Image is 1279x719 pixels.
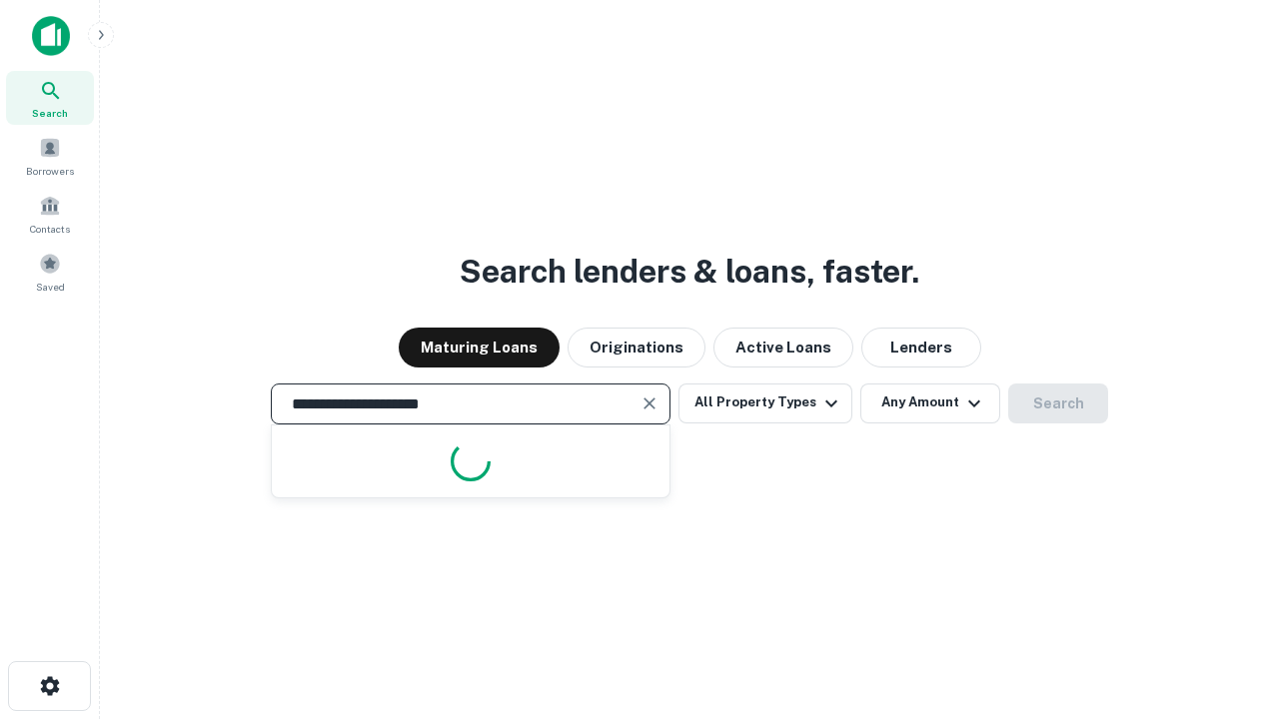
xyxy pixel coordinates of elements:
[861,328,981,367] button: Lenders
[30,221,70,237] span: Contacts
[678,383,852,423] button: All Property Types
[636,389,663,417] button: Clear
[460,248,919,296] h3: Search lenders & loans, faster.
[1179,559,1279,655] iframe: Chat Widget
[32,105,68,121] span: Search
[6,245,94,299] a: Saved
[32,16,70,56] img: capitalize-icon.png
[36,279,65,295] span: Saved
[26,163,74,179] span: Borrowers
[860,383,1000,423] button: Any Amount
[6,71,94,125] a: Search
[399,328,560,367] button: Maturing Loans
[713,328,853,367] button: Active Loans
[6,129,94,183] a: Borrowers
[6,187,94,241] a: Contacts
[568,328,705,367] button: Originations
